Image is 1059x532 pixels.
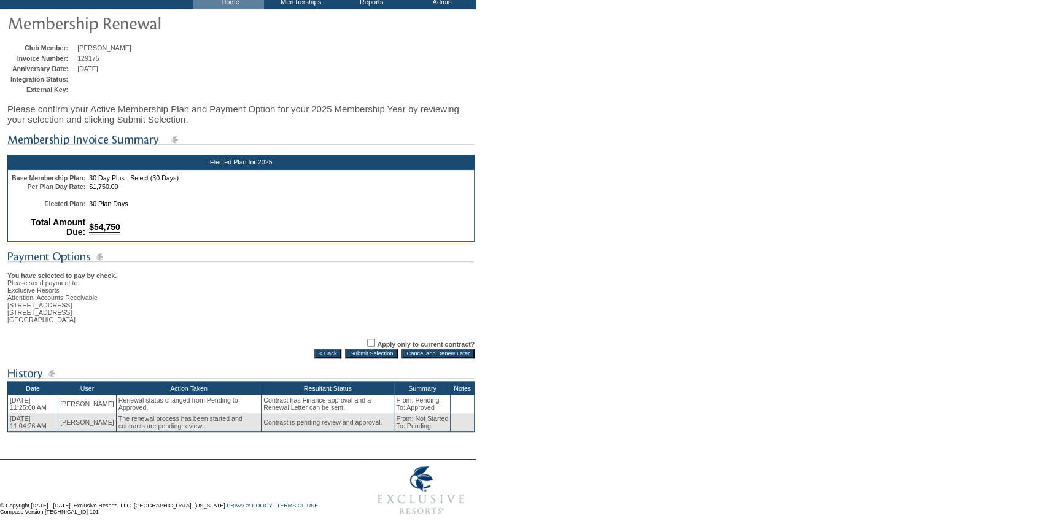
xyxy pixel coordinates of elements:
img: subTtlMembershipInvoiceSummary.gif [7,132,474,147]
a: PRIVACY POLICY [227,503,272,509]
td: [PERSON_NAME] [58,395,117,413]
td: Anniversary Date: [10,65,74,72]
b: Base Membership Plan: [12,174,85,182]
td: 30 Day Plus - Select (30 Days) [88,174,471,182]
th: Summary [394,382,451,395]
b: Elected Plan: [44,200,85,207]
img: Exclusive Resorts [366,460,476,521]
td: Renewal status changed from Pending to Approved. [116,395,261,413]
label: Apply only to current contract? [377,341,475,348]
span: $54,750 [89,222,120,234]
th: Date [8,382,58,395]
td: The renewal process has been started and contracts are pending review. [116,413,261,432]
td: [DATE] 11:25:00 AM [8,395,58,413]
a: TERMS OF USE [277,503,319,509]
span: 129175 [77,55,99,62]
span: [PERSON_NAME] [77,44,131,52]
td: Contract has Finance approval and a Renewal Letter can be sent. [262,395,394,413]
img: subTtlHistory.gif [7,366,474,381]
th: Notes [451,382,475,395]
th: Action Taken [116,382,261,395]
span: [DATE] [77,65,98,72]
div: Please confirm your Active Membership Plan and Payment Option for your 2025 Membership Year by re... [7,98,475,131]
input: < Back [314,349,342,358]
td: Club Member: [10,44,74,52]
b: You have selected to pay by check. [7,272,117,279]
td: External Key: [10,86,74,93]
td: Integration Status: [10,75,74,83]
td: 30 Plan Days [88,200,471,207]
td: From: Not Started To: Pending [394,413,451,432]
td: Invoice Number: [10,55,74,62]
th: Resultant Status [262,382,394,395]
b: Per Plan Day Rate: [27,183,85,190]
div: Please send payment to: Exclusive Resorts Attention: Accounts Receivable [STREET_ADDRESS] [STREET... [7,264,475,323]
input: Cancel and Renew Later [401,349,475,358]
b: Total Amount Due: [31,217,86,237]
td: Contract is pending review and approval. [262,413,394,432]
td: $1,750.00 [88,183,471,190]
img: subTtlPaymentOptions.gif [7,249,474,264]
th: User [58,382,117,395]
td: [DATE] 11:04:26 AM [8,413,58,432]
input: Submit Selection [345,349,398,358]
img: pgTtlMembershipRenewal.gif [7,10,253,35]
td: From: Pending To: Approved [394,395,451,413]
td: [PERSON_NAME] [58,413,117,432]
div: Elected Plan for 2025 [7,155,475,169]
